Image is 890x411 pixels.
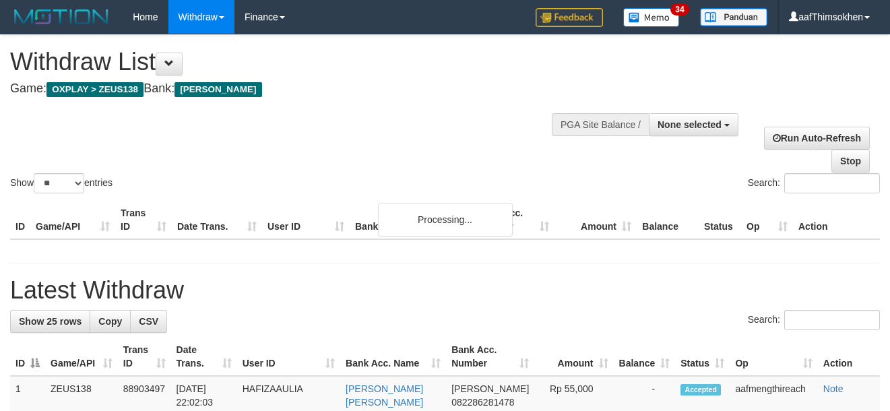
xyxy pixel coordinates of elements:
[30,201,115,239] th: Game/API
[536,8,603,27] img: Feedback.jpg
[10,201,30,239] th: ID
[237,338,340,376] th: User ID: activate to sort column ascending
[748,173,880,193] label: Search:
[554,201,637,239] th: Amount
[658,119,722,130] span: None selected
[172,201,262,239] th: Date Trans.
[446,338,534,376] th: Bank Acc. Number: activate to sort column ascending
[784,173,880,193] input: Search:
[818,338,880,376] th: Action
[534,338,613,376] th: Amount: activate to sort column ascending
[748,310,880,330] label: Search:
[262,201,350,239] th: User ID
[637,201,699,239] th: Balance
[130,310,167,333] a: CSV
[10,310,90,333] a: Show 25 rows
[45,338,118,376] th: Game/API: activate to sort column ascending
[764,127,870,150] a: Run Auto-Refresh
[378,203,513,236] div: Processing...
[340,338,446,376] th: Bank Acc. Name: activate to sort column ascending
[699,201,741,239] th: Status
[118,338,171,376] th: Trans ID: activate to sort column ascending
[614,338,676,376] th: Balance: activate to sort column ascending
[784,310,880,330] input: Search:
[741,201,793,239] th: Op
[472,201,554,239] th: Bank Acc. Number
[730,338,817,376] th: Op: activate to sort column ascending
[831,150,870,172] a: Stop
[34,173,84,193] select: Showentries
[451,397,514,408] span: Copy 082286281478 to clipboard
[10,82,580,96] h4: Game: Bank:
[10,173,113,193] label: Show entries
[623,8,680,27] img: Button%20Memo.svg
[19,316,82,327] span: Show 25 rows
[649,113,738,136] button: None selected
[670,3,689,15] span: 34
[350,201,472,239] th: Bank Acc. Name
[675,338,730,376] th: Status: activate to sort column ascending
[700,8,767,26] img: panduan.png
[46,82,144,97] span: OXPLAY > ZEUS138
[823,383,844,394] a: Note
[552,113,649,136] div: PGA Site Balance /
[10,7,113,27] img: MOTION_logo.png
[90,310,131,333] a: Copy
[115,201,172,239] th: Trans ID
[174,82,261,97] span: [PERSON_NAME]
[10,338,45,376] th: ID: activate to sort column descending
[793,201,880,239] th: Action
[139,316,158,327] span: CSV
[10,277,880,304] h1: Latest Withdraw
[10,49,580,75] h1: Withdraw List
[346,383,423,408] a: [PERSON_NAME] [PERSON_NAME]
[451,383,529,394] span: [PERSON_NAME]
[680,384,721,396] span: Accepted
[171,338,237,376] th: Date Trans.: activate to sort column ascending
[98,316,122,327] span: Copy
